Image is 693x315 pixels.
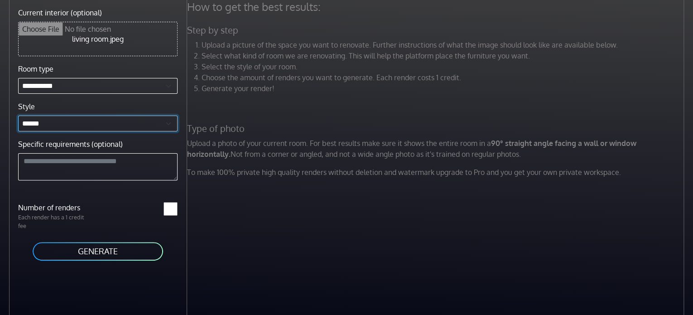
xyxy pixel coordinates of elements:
[32,241,164,262] button: GENERATE
[202,50,686,61] li: Select what kind of room we are renovating. This will help the platform place the furniture you w...
[18,139,123,150] label: Specific requirements (optional)
[13,213,98,230] p: Each render has a 1 credit fee
[18,7,102,18] label: Current interior (optional)
[182,24,692,36] h5: Step by step
[202,39,686,50] li: Upload a picture of the space you want to renovate. Further instructions of what the image should...
[182,138,692,160] p: Upload a photo of your current room. For best results make sure it shows the entire room in a Not...
[202,61,686,72] li: Select the style of your room.
[202,83,686,94] li: Generate your render!
[182,167,692,178] p: To make 100% private high quality renders without deletion and watermark upgrade to Pro and you g...
[182,123,692,134] h5: Type of photo
[18,63,53,74] label: Room type
[18,101,35,112] label: Style
[202,72,686,83] li: Choose the amount of renders you want to generate. Each render costs 1 credit.
[13,202,98,213] label: Number of renders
